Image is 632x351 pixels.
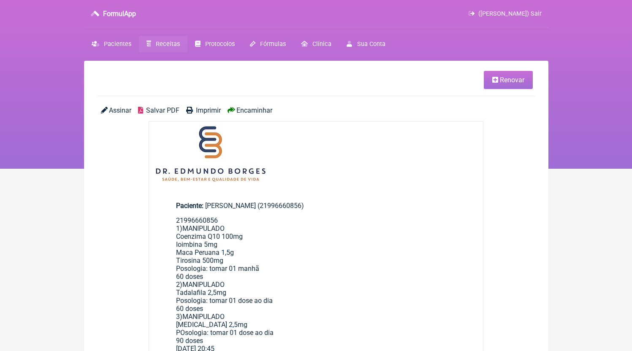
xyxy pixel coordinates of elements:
span: Imprimir [196,106,221,114]
a: Clínica [293,36,339,52]
a: Imprimir [186,106,221,114]
div: [PERSON_NAME] (21996660856) [176,202,456,210]
span: Salvar PDF [146,106,179,114]
a: Protocolos [187,36,242,52]
span: Paciente: [176,202,203,210]
span: Sua Conta [357,40,385,48]
span: Receitas [156,40,180,48]
a: Sua Conta [339,36,393,52]
a: ([PERSON_NAME]) Sair [469,10,541,17]
div: 21996660856 1)MANIPULADO Coenzima Q10 100mg Ioimbina 5mg Maca Peruana 1,5g Tirosina 500mg Posolog... [176,216,456,345]
a: Encaminhar [228,106,272,114]
span: Protocolos [205,40,235,48]
img: 2Q== [149,121,272,186]
span: Pacientes [104,40,131,48]
span: Renovar [500,76,524,84]
h3: FormulApp [103,10,136,18]
span: Assinar [109,106,131,114]
a: Assinar [101,106,131,114]
a: Fórmulas [242,36,293,52]
a: Receitas [139,36,187,52]
a: Salvar PDF [138,106,179,114]
span: Clínica [312,40,331,48]
a: Pacientes [84,36,139,52]
a: Renovar [484,71,533,89]
span: ([PERSON_NAME]) Sair [478,10,542,17]
span: Fórmulas [260,40,286,48]
span: Encaminhar [236,106,272,114]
